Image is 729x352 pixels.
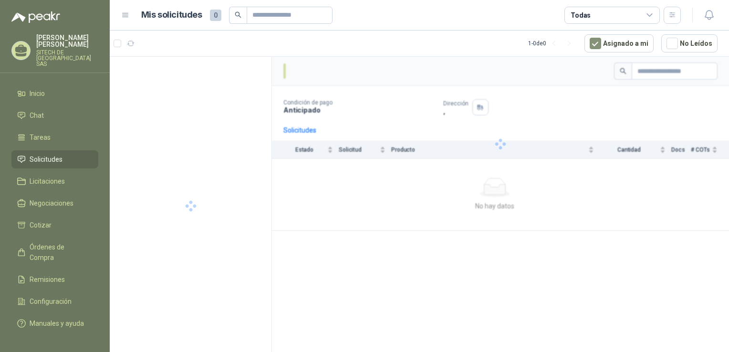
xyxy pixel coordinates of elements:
span: Solicitudes [30,154,62,165]
span: Cotizar [30,220,52,230]
a: Solicitudes [11,150,98,168]
button: Asignado a mi [584,34,654,52]
button: No Leídos [661,34,718,52]
a: Cotizar [11,216,98,234]
span: Inicio [30,88,45,99]
span: Tareas [30,132,51,143]
span: Órdenes de Compra [30,242,89,263]
div: 1 - 0 de 0 [528,36,577,51]
span: 0 [210,10,221,21]
span: Chat [30,110,44,121]
p: SITECH DE [GEOGRAPHIC_DATA] SAS [36,50,98,67]
a: Inicio [11,84,98,103]
a: Negociaciones [11,194,98,212]
a: Órdenes de Compra [11,238,98,267]
a: Licitaciones [11,172,98,190]
span: Configuración [30,296,72,307]
a: Tareas [11,128,98,146]
a: Chat [11,106,98,124]
div: Todas [571,10,591,21]
span: Negociaciones [30,198,73,208]
span: Remisiones [30,274,65,285]
p: [PERSON_NAME] [PERSON_NAME] [36,34,98,48]
img: Logo peakr [11,11,60,23]
a: Remisiones [11,270,98,289]
span: search [235,11,241,18]
a: Manuales y ayuda [11,314,98,332]
h1: Mis solicitudes [141,8,202,22]
span: Manuales y ayuda [30,318,84,329]
span: Licitaciones [30,176,65,186]
a: Configuración [11,292,98,311]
